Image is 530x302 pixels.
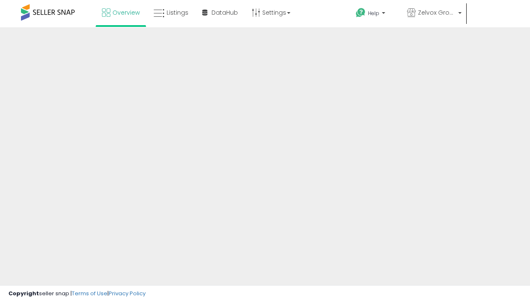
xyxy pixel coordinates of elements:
span: DataHub [211,8,238,17]
span: Listings [167,8,188,17]
a: Privacy Policy [109,289,146,297]
a: Help [349,1,399,27]
strong: Copyright [8,289,39,297]
span: Zelvox Group LLC [418,8,456,17]
span: Overview [112,8,140,17]
i: Get Help [355,8,366,18]
div: seller snap | | [8,290,146,298]
span: Help [368,10,379,17]
a: Terms of Use [72,289,107,297]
